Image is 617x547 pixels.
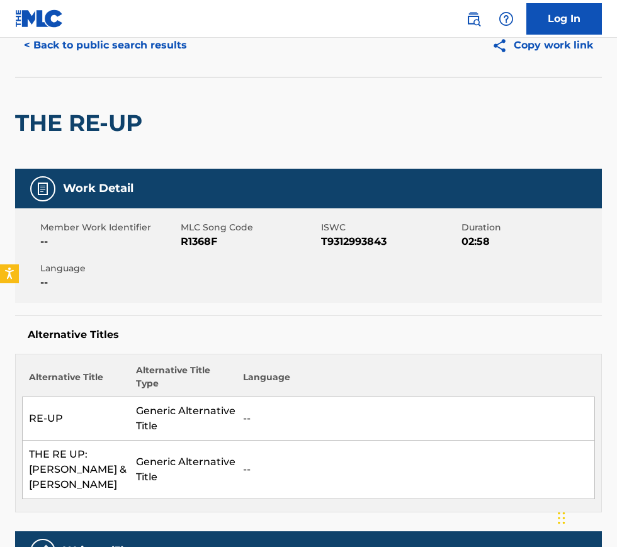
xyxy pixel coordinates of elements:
a: Public Search [461,6,486,31]
iframe: Chat Widget [554,487,617,547]
span: R1368F [181,234,318,249]
td: Generic Alternative Title [130,441,237,499]
span: T9312993843 [321,234,458,249]
h5: Alternative Titles [28,329,589,341]
img: Copy work link [492,38,514,54]
h5: Work Detail [63,181,133,196]
td: THE RE UP: [PERSON_NAME] & [PERSON_NAME] [23,441,130,499]
div: Help [494,6,519,31]
span: ISWC [321,221,458,234]
td: Generic Alternative Title [130,397,237,441]
th: Alternative Title [23,364,130,397]
span: MLC Song Code [181,221,318,234]
h2: THE RE-UP [15,109,149,137]
th: Alternative Title Type [130,364,237,397]
span: Member Work Identifier [40,221,178,234]
span: 02:58 [461,234,599,249]
td: -- [237,441,594,499]
button: Copy work link [483,30,602,61]
button: < Back to public search results [15,30,196,61]
td: -- [237,397,594,441]
td: RE-UP [23,397,130,441]
span: Language [40,262,178,275]
img: MLC Logo [15,9,64,28]
div: Drag [558,499,565,537]
span: Duration [461,221,599,234]
a: Log In [526,3,602,35]
span: -- [40,234,178,249]
img: help [499,11,514,26]
span: -- [40,275,178,290]
th: Language [237,364,594,397]
img: search [466,11,481,26]
img: Work Detail [35,181,50,196]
